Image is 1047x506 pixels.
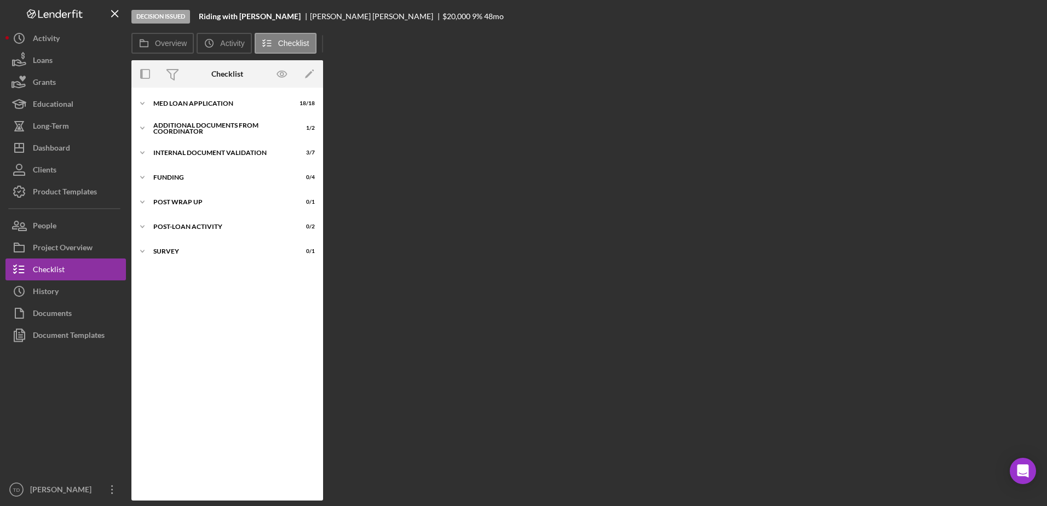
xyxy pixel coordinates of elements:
[27,479,99,503] div: [PERSON_NAME]
[295,223,315,230] div: 0 / 2
[5,93,126,115] button: Educational
[155,39,187,48] label: Overview
[153,122,287,135] div: Additional Documents from Coordinator
[5,280,126,302] button: History
[5,115,126,137] button: Long-Term
[484,12,504,21] div: 48 mo
[33,280,59,305] div: History
[33,71,56,96] div: Grants
[131,10,190,24] div: Decision Issued
[33,215,56,239] div: People
[5,302,126,324] button: Documents
[33,115,69,140] div: Long-Term
[131,33,194,54] button: Overview
[153,150,287,156] div: Internal Document Validation
[5,237,126,258] button: Project Overview
[5,181,126,203] button: Product Templates
[33,27,60,52] div: Activity
[5,71,126,93] button: Grants
[5,324,126,346] button: Document Templates
[5,215,126,237] button: People
[5,159,126,181] button: Clients
[199,12,301,21] b: Riding with [PERSON_NAME]
[33,324,105,349] div: Document Templates
[295,174,315,181] div: 0 / 4
[295,150,315,156] div: 3 / 7
[33,49,53,74] div: Loans
[197,33,251,54] button: Activity
[1010,458,1036,484] div: Open Intercom Messenger
[211,70,243,78] div: Checklist
[153,174,287,181] div: Funding
[5,27,126,49] button: Activity
[153,248,287,255] div: Survey
[5,137,126,159] button: Dashboard
[442,12,470,21] span: $20,000
[13,487,20,493] text: TD
[153,199,287,205] div: Post Wrap Up
[33,181,97,205] div: Product Templates
[255,33,317,54] button: Checklist
[295,248,315,255] div: 0 / 1
[278,39,309,48] label: Checklist
[153,100,287,107] div: MED Loan Application
[33,258,65,283] div: Checklist
[33,302,72,327] div: Documents
[295,125,315,131] div: 1 / 2
[220,39,244,48] label: Activity
[5,49,126,71] button: Loans
[33,93,73,118] div: Educational
[472,12,482,21] div: 9 %
[33,159,56,183] div: Clients
[33,137,70,162] div: Dashboard
[5,479,126,501] button: TD[PERSON_NAME]
[5,258,126,280] button: Checklist
[295,199,315,205] div: 0 / 1
[310,12,442,21] div: [PERSON_NAME] [PERSON_NAME]
[295,100,315,107] div: 18 / 18
[153,223,287,230] div: Post-Loan Activity
[33,237,93,261] div: Project Overview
